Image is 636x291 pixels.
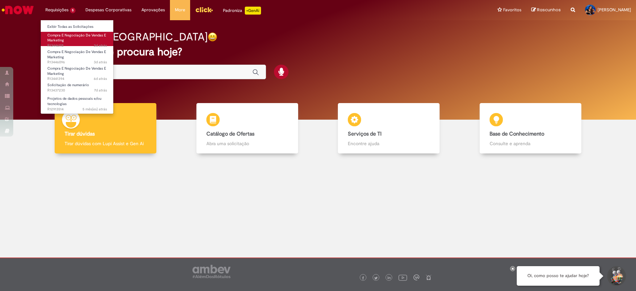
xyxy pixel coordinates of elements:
[94,60,107,65] time: 25/08/2025 18:35:09
[47,96,101,106] span: Projetos de dados pessoais e/ou tecnologias
[57,46,579,58] h2: O que você procura hoje?
[65,131,95,137] b: Tirar dúvidas
[47,60,107,65] span: R13446096
[85,7,132,13] span: Despesas Corporativas
[177,103,318,154] a: Catálogo de Ofertas Abra uma solicitação
[175,7,185,13] span: More
[94,76,107,81] span: 6d atrás
[318,103,460,154] a: Serviços de TI Encontre ajuda
[41,82,114,94] a: Aberto R13437230 : Solicitação de numerário
[47,43,107,48] span: R13446115
[374,276,378,280] img: logo_footer_twitter.png
[460,103,602,154] a: Base de Conhecimento Consulte e aprenda
[47,49,106,60] span: Compra E Negociação De Vendas E Marketing
[206,140,288,147] p: Abra uma solicitação
[206,131,254,137] b: Catálogo de Ofertas
[70,8,76,13] span: 5
[388,276,391,280] img: logo_footer_linkedin.png
[208,32,217,42] img: happy-face.png
[82,107,107,112] time: 08/04/2025 17:47:14
[192,265,231,278] img: logo_footer_ambev_rotulo_gray.png
[398,273,407,282] img: logo_footer_youtube.png
[141,7,165,13] span: Aprovações
[47,33,106,43] span: Compra E Negociação De Vendas E Marketing
[94,60,107,65] span: 3d atrás
[35,103,177,154] a: Tirar dúvidas Tirar dúvidas com Lupi Assist e Gen Ai
[606,266,626,286] button: Iniciar Conversa de Suporte
[41,48,114,63] a: Aberto R13446096 : Compra E Negociação De Vendas E Marketing
[57,31,208,43] h2: Bom dia, [GEOGRAPHIC_DATA]
[65,140,146,147] p: Tirar dúvidas com Lupi Assist e Gen Ai
[47,107,107,112] span: R12913514
[1,3,35,17] img: ServiceNow
[531,7,561,13] a: Rascunhos
[94,76,107,81] time: 22/08/2025 21:26:31
[41,23,114,30] a: Exibir Todas as Solicitações
[537,7,561,13] span: Rascunhos
[41,65,114,79] a: Aberto R13441394 : Compra E Negociação De Vendas E Marketing
[94,88,107,93] time: 21/08/2025 16:00:38
[41,95,114,109] a: Aberto R12913514 : Projetos de dados pessoais e/ou tecnologias
[223,7,261,15] div: Padroniza
[517,266,600,286] div: Oi, como posso te ajudar hoje?
[94,43,107,48] time: 25/08/2025 18:48:35
[45,7,69,13] span: Requisições
[503,7,521,13] span: Favoritos
[426,274,432,280] img: logo_footer_naosei.png
[94,43,107,48] span: 3d atrás
[245,7,261,15] p: +GenAi
[348,131,382,137] b: Serviços de TI
[41,32,114,46] a: Aberto R13446115 : Compra E Negociação De Vendas E Marketing
[348,140,430,147] p: Encontre ajuda
[598,7,631,13] span: [PERSON_NAME]
[94,88,107,93] span: 7d atrás
[490,131,544,137] b: Base de Conhecimento
[47,66,106,76] span: Compra E Negociação De Vendas E Marketing
[40,20,114,114] ul: Requisições
[490,140,571,147] p: Consulte e aprenda
[47,88,107,93] span: R13437230
[195,5,213,15] img: click_logo_yellow_360x200.png
[361,276,365,280] img: logo_footer_facebook.png
[413,274,419,280] img: logo_footer_workplace.png
[47,76,107,82] span: R13441394
[47,83,89,87] span: Solicitação de numerário
[82,107,107,112] span: 5 mês(es) atrás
